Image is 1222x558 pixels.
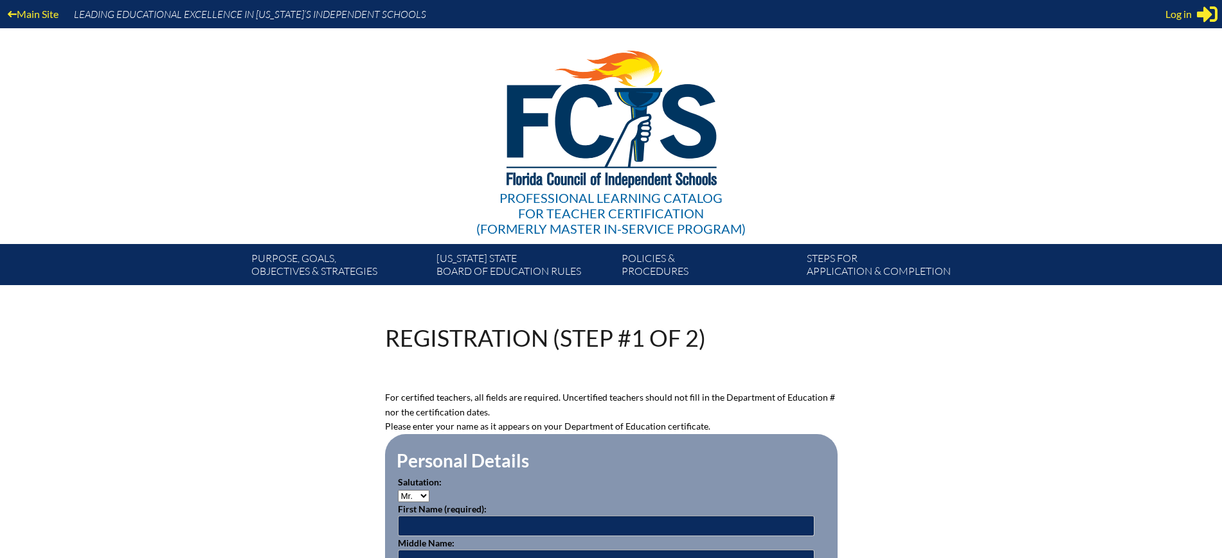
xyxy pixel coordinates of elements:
a: Purpose, goals,objectives & strategies [246,249,431,285]
span: Log in [1165,6,1192,22]
label: First Name (required): [398,503,487,514]
img: FCISlogo221.eps [478,28,744,204]
a: Steps forapplication & completion [802,249,987,285]
p: For certified teachers, all fields are required. Uncertified teachers should not fill in the Depa... [385,390,838,419]
h1: Registration (Step #1 of 2) [385,326,706,349]
div: Professional Learning Catalog (formerly Master In-service Program) [476,190,746,236]
select: persons_salutation [398,490,429,502]
a: [US_STATE] StateBoard of Education rules [431,249,616,285]
p: Please enter your name as it appears on your Department of Education certificate. [385,419,838,434]
label: Salutation: [398,476,442,487]
a: Main Site [3,5,64,22]
a: Policies &Procedures [616,249,802,285]
a: Professional Learning Catalog for Teacher Certification(formerly Master In-service Program) [471,26,751,239]
label: Middle Name: [398,537,454,548]
svg: Sign in or register [1197,4,1218,24]
span: for Teacher Certification [518,205,704,221]
legend: Personal Details [395,449,530,471]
